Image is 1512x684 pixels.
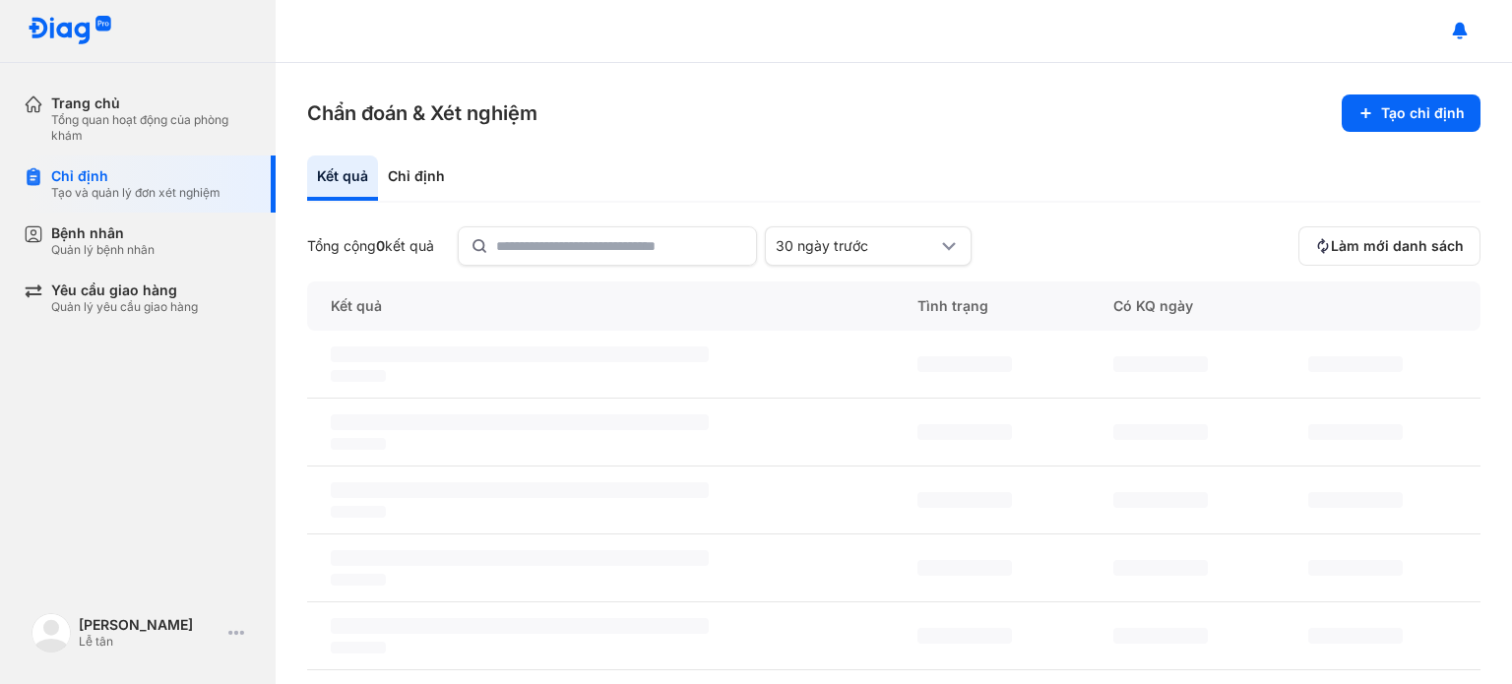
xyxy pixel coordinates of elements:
[1308,356,1403,372] span: ‌
[307,281,894,331] div: Kết quả
[1308,492,1403,508] span: ‌
[331,618,709,634] span: ‌
[917,560,1012,576] span: ‌
[376,237,385,254] span: 0
[917,356,1012,372] span: ‌
[331,438,386,450] span: ‌
[28,16,112,46] img: logo
[1342,94,1480,132] button: Tạo chỉ định
[917,424,1012,440] span: ‌
[1308,628,1403,644] span: ‌
[917,628,1012,644] span: ‌
[51,167,220,185] div: Chỉ định
[331,550,709,566] span: ‌
[917,492,1012,508] span: ‌
[79,616,220,634] div: [PERSON_NAME]
[331,414,709,430] span: ‌
[1113,560,1208,576] span: ‌
[307,237,434,255] div: Tổng cộng kết quả
[51,112,252,144] div: Tổng quan hoạt động của phòng khám
[1113,492,1208,508] span: ‌
[1113,628,1208,644] span: ‌
[51,242,155,258] div: Quản lý bệnh nhân
[307,99,537,127] h3: Chẩn đoán & Xét nghiệm
[776,237,937,255] div: 30 ngày trước
[331,574,386,586] span: ‌
[331,346,709,362] span: ‌
[51,299,198,315] div: Quản lý yêu cầu giao hàng
[51,281,198,299] div: Yêu cầu giao hàng
[1113,424,1208,440] span: ‌
[1090,281,1286,331] div: Có KQ ngày
[894,281,1090,331] div: Tình trạng
[331,370,386,382] span: ‌
[307,155,378,201] div: Kết quả
[51,94,252,112] div: Trang chủ
[331,482,709,498] span: ‌
[378,155,455,201] div: Chỉ định
[1308,560,1403,576] span: ‌
[79,634,220,650] div: Lễ tân
[31,613,71,653] img: logo
[1113,356,1208,372] span: ‌
[331,642,386,653] span: ‌
[331,506,386,518] span: ‌
[1298,226,1480,266] button: Làm mới danh sách
[1331,237,1464,255] span: Làm mới danh sách
[51,224,155,242] div: Bệnh nhân
[1308,424,1403,440] span: ‌
[51,185,220,201] div: Tạo và quản lý đơn xét nghiệm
